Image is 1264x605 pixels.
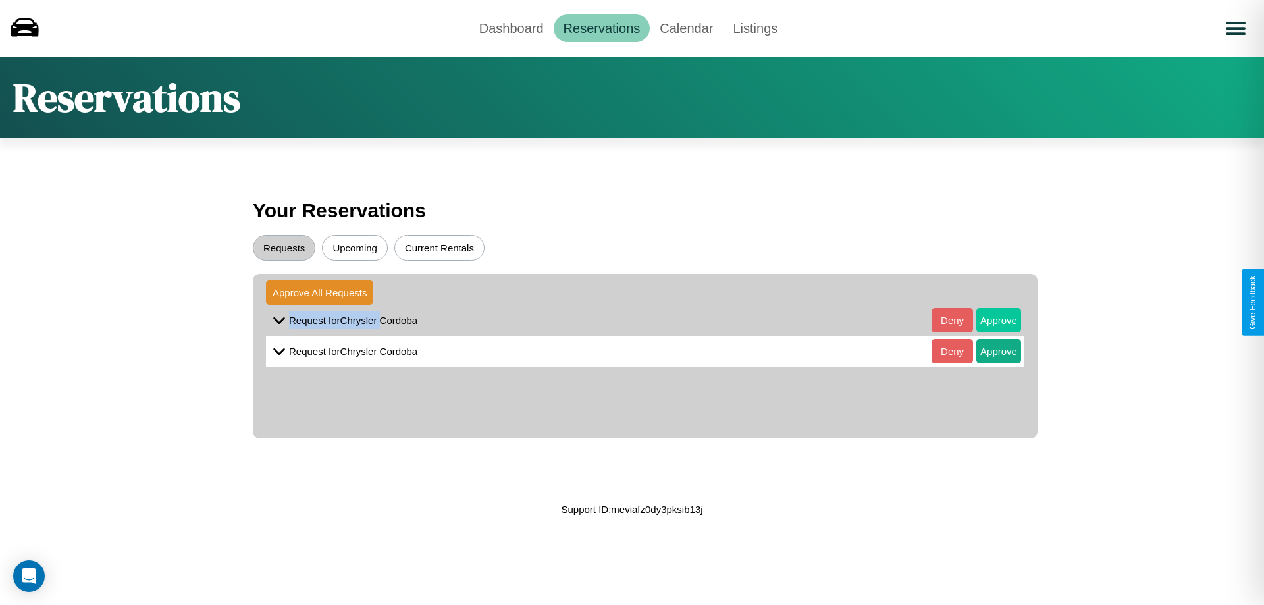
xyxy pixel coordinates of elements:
[253,193,1011,228] h3: Your Reservations
[976,308,1021,332] button: Approve
[289,342,417,360] p: Request for Chrysler Cordoba
[253,235,315,261] button: Requests
[13,560,45,592] div: Open Intercom Messenger
[932,339,973,363] button: Deny
[394,235,485,261] button: Current Rentals
[266,280,373,305] button: Approve All Requests
[322,235,388,261] button: Upcoming
[976,339,1021,363] button: Approve
[554,14,650,42] a: Reservations
[723,14,787,42] a: Listings
[289,311,417,329] p: Request for Chrysler Cordoba
[561,500,702,518] p: Support ID: meviafz0dy3pksib13j
[1248,276,1257,329] div: Give Feedback
[1217,10,1254,47] button: Open menu
[932,308,973,332] button: Deny
[13,70,240,124] h1: Reservations
[469,14,554,42] a: Dashboard
[650,14,723,42] a: Calendar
